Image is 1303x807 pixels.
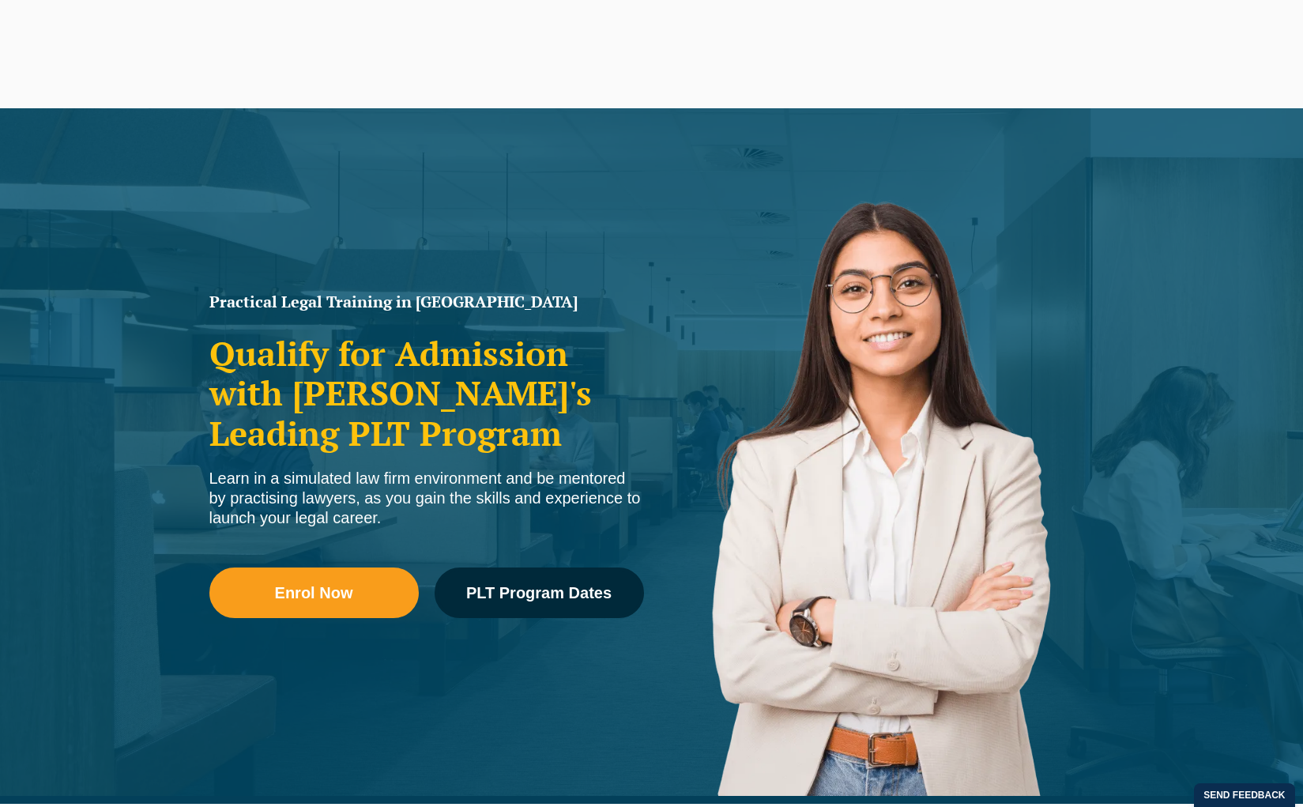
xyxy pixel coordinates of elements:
[209,469,644,528] div: Learn in a simulated law firm environment and be mentored by practising lawyers, as you gain the ...
[209,334,644,453] h2: Qualify for Admission with [PERSON_NAME]'s Leading PLT Program
[435,568,644,618] a: PLT Program Dates
[275,585,353,601] span: Enrol Now
[209,568,419,618] a: Enrol Now
[466,585,612,601] span: PLT Program Dates
[209,294,644,310] h1: Practical Legal Training in [GEOGRAPHIC_DATA]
